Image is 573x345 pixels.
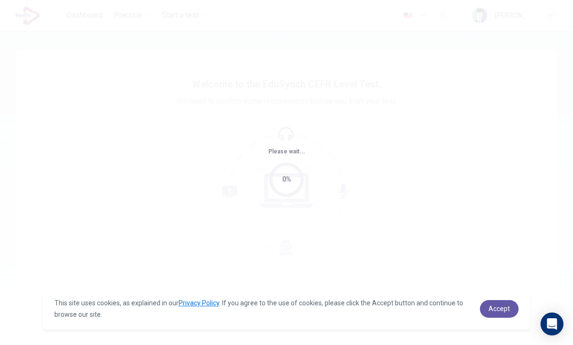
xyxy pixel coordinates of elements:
span: This site uses cookies, as explained in our . If you agree to the use of cookies, please click th... [54,299,463,318]
span: Accept [488,305,510,313]
a: dismiss cookie message [480,300,519,318]
span: Please wait... [268,148,305,155]
div: cookieconsent [43,288,530,330]
div: Open Intercom Messenger [541,313,563,335]
a: Privacy Policy [179,299,219,307]
div: 0% [282,174,291,185]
